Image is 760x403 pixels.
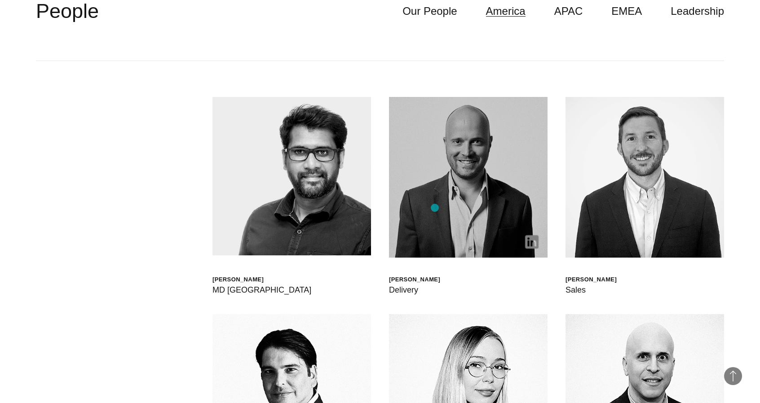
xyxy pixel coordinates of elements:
div: Delivery [389,284,440,296]
img: linkedin-born.png [525,235,539,249]
a: Our People [402,3,457,20]
div: [PERSON_NAME] [212,276,311,283]
img: Matthew Schaefer [566,97,724,258]
div: [PERSON_NAME] [566,276,617,283]
a: America [486,3,526,20]
a: Leadership [671,3,724,20]
a: APAC [554,3,583,20]
div: MD [GEOGRAPHIC_DATA] [212,284,311,296]
div: Sales [566,284,617,296]
a: EMEA [611,3,642,20]
img: Sathish Elumalai [212,97,371,255]
img: Nick Piper [389,97,548,258]
button: Back to Top [724,367,742,385]
div: [PERSON_NAME] [389,276,440,283]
